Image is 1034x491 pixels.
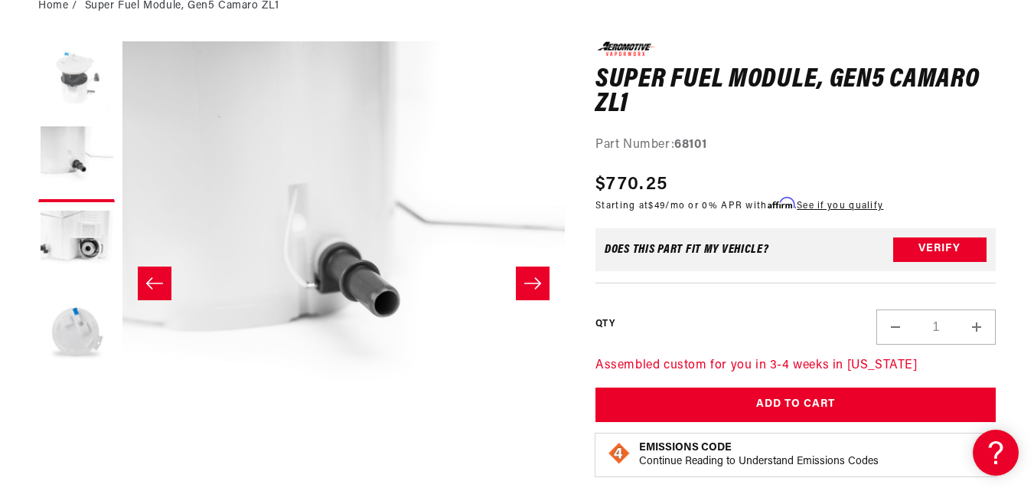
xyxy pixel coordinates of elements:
[595,136,996,155] div: Part Number:
[595,68,996,116] h1: Super Fuel Module, Gen5 Camaro ZL1
[768,198,794,209] span: Affirm
[639,455,879,469] p: Continue Reading to Understand Emissions Codes
[674,139,706,151] strong: 68101
[639,442,732,453] strong: Emissions Code
[605,244,769,256] div: Does This part fit My vehicle?
[38,126,115,202] button: Load image 2 in gallery view
[797,201,883,211] a: See if you qualify - Learn more about Affirm Financing (opens in modal)
[639,441,879,469] button: Emissions CodeContinue Reading to Understand Emissions Codes
[607,441,631,466] img: Emissions code
[38,41,115,118] button: Load image 1 in gallery view
[516,267,550,300] button: Slide right
[595,356,996,376] p: Assembled custom for you in 3-4 weeks in [US_STATE]
[648,201,665,211] span: $49
[595,171,667,198] span: $770.25
[893,237,987,262] button: Verify
[38,294,115,371] button: Load image 4 in gallery view
[595,318,615,331] label: QTY
[595,198,883,213] p: Starting at /mo or 0% APR with .
[138,267,171,300] button: Slide left
[595,388,996,422] button: Add to Cart
[38,210,115,286] button: Load image 3 in gallery view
